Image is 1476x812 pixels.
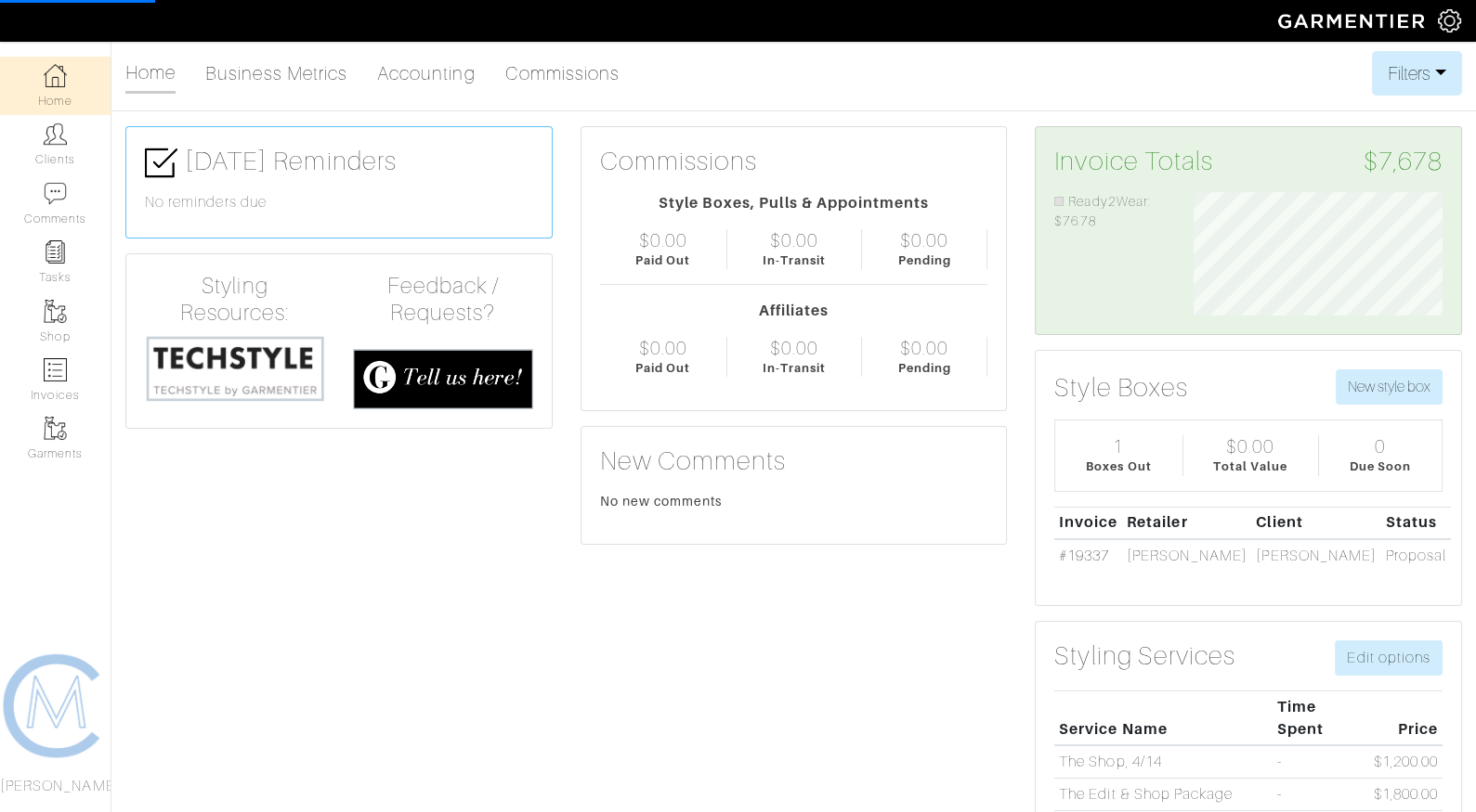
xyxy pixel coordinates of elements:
[1381,507,1451,539] th: Status
[1375,435,1386,458] div: 0
[145,146,533,179] h3: [DATE] Reminders
[377,55,476,92] a: Accounting
[898,251,951,269] div: Pending
[353,273,533,327] h4: Feedback / Requests?
[763,251,826,269] div: In-Transit
[44,64,67,87] img: dashboard-icon-dbcd8f5a0b271acd01030246c82b418ddd0df26cd7fceb0bd07c9910d44c42f6.png
[1054,192,1165,232] li: Ready2Wear: $7678
[1054,507,1122,539] th: Invoice
[763,359,826,377] div: In-Transit
[1252,507,1381,539] th: Client
[44,417,67,440] img: garments-icon-b7da505a4dc4fd61783c78ac3ca0ef83fa9d6f193b1c9dc38574b1d14d53ca28.png
[770,337,818,359] div: $0.00
[1054,640,1235,672] h3: Styling Services
[1273,779,1369,811] td: -
[1054,146,1443,177] h3: Invoice Totals
[1336,369,1443,405] button: New style box
[600,300,988,322] div: Affiliates
[1364,146,1443,177] span: $7,678
[635,359,690,377] div: Paid Out
[1113,435,1124,458] div: 1
[900,229,948,251] div: $0.00
[1369,745,1443,778] td: $1,200.00
[1372,51,1462,96] button: Filters
[205,55,347,92] a: Business Metrics
[44,300,67,323] img: garments-icon-b7da505a4dc4fd61783c78ac3ca0ef83fa9d6f193b1c9dc38574b1d14d53ca28.png
[1369,779,1443,811] td: $1,800.00
[505,55,620,92] a: Commissions
[1054,779,1273,811] td: The Edit & Shop Package
[898,359,951,377] div: Pending
[1086,458,1151,475] div: Boxes Out
[145,273,325,327] h4: Styling Resources:
[600,192,988,214] div: Style Boxes, Pulls & Appointments
[1269,5,1438,37] img: garmentier-logo-header-white-b43fb05a5012e4ada735d5af1a66efaba907eab6374d6393d1fbf88cb4ef424d.png
[639,229,687,251] div: $0.00
[1122,507,1251,539] th: Retailer
[600,492,988,510] div: No new comments
[125,54,176,94] a: Home
[1438,9,1461,32] img: gear-icon-white-bd11855cb880d31180b6d7d6211b90ccbf57a29d726f0c71d8c61bd08dd39cc2.png
[1054,745,1273,778] td: The Shop, 4/14
[1252,539,1381,572] td: [PERSON_NAME]
[600,445,988,477] h3: New Comments
[1054,372,1188,404] h3: Style Boxes
[145,194,533,212] h6: No reminders due
[1226,435,1274,458] div: $0.00
[639,337,687,359] div: $0.00
[635,251,690,269] div: Paid Out
[1381,539,1451,572] td: Proposal
[44,240,67,264] img: reminder-icon-8004d30b9f0a5d33ae49ab947aed9ed385cf756f9e5892f1edd6e32f2345188e.png
[145,147,177,179] img: check-box-icon-36a4915ff3ba2bd8f6e4f29bc755bb66becd62c870f447fc0dd1365fcfddab58.png
[600,146,758,177] h3: Commissions
[1273,745,1369,778] td: -
[1350,458,1411,475] div: Due Soon
[1054,690,1273,745] th: Service Name
[1122,539,1251,572] td: [PERSON_NAME]
[900,337,948,359] div: $0.00
[1059,548,1109,564] a: #19337
[44,122,67,146] img: clients-icon-6bae9207a08558b7cb47a8932f037763ab4055f8c8b6bfacd5dc20c3e0201464.png
[1273,690,1369,745] th: Time Spent
[44,358,67,381] img: orders-icon-0abe47150d42831381b5fb84f609e132dff9fe21cb692f30cb5eec754e2cba89.png
[1369,690,1443,745] th: Price
[770,229,818,251] div: $0.00
[1213,458,1287,475] div: Total Value
[44,182,67,205] img: comment-icon-a0a6a9ef722e966f86d9cbdc48e553b5cf19dbc54f86b18d962a5391bc8f6eb6.png
[353,349,533,409] img: feedback_requests-3821251ac2bd56c73c230f3229a5b25d6eb027adea667894f41107c140538ee0.png
[1335,640,1443,676] a: Edit options
[145,334,325,403] img: techstyle-93310999766a10050dc78ceb7f971a75838126fd19372ce40ba20cdf6a89b94b.png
